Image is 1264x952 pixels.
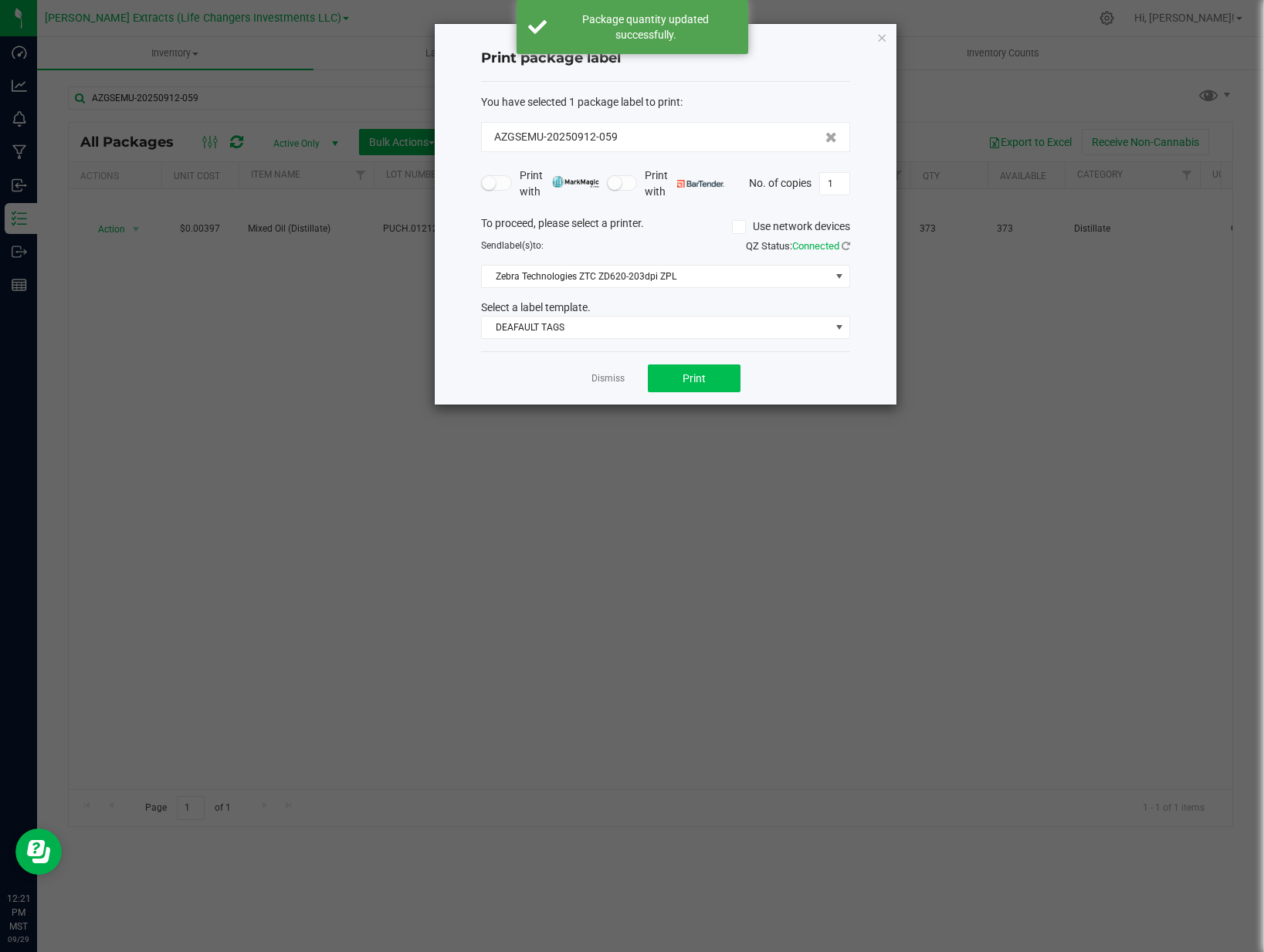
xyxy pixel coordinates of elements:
[555,12,737,42] div: Package quantity updated successfully.
[469,300,862,316] div: Select a label template.
[15,828,62,875] iframe: Resource center
[746,240,850,252] span: QZ Status:
[520,168,599,200] span: Print with
[552,176,599,188] img: mark_magic_cybra.png
[482,266,830,287] span: Zebra Technologies ZTC ZD620-203dpi ZPL
[481,94,850,110] div: :
[481,49,850,69] h4: Print package label
[677,180,724,188] img: bartender.png
[469,215,862,239] div: To proceed, please select a printer.
[749,176,812,188] span: No. of copies
[732,219,850,235] label: Use network devices
[792,240,839,252] span: Connected
[494,129,618,145] span: AZGSEMU-20250912-059
[648,364,740,392] button: Print
[481,240,544,251] span: Send to:
[482,317,830,338] span: DEAFAULT TAGS
[502,240,533,251] span: label(s)
[481,96,680,108] span: You have selected 1 package label to print
[591,372,625,385] a: Dismiss
[683,372,706,385] span: Print
[645,168,724,200] span: Print with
